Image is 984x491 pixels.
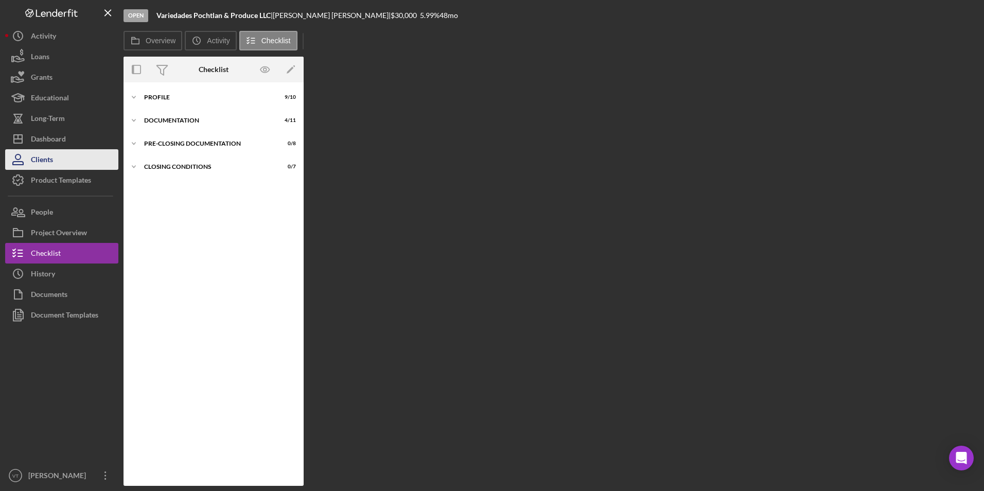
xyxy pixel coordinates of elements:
div: [PERSON_NAME] [26,465,93,488]
button: History [5,264,118,284]
button: Activity [5,26,118,46]
button: Document Templates [5,305,118,325]
div: 0 / 7 [277,164,296,170]
div: 0 / 8 [277,141,296,147]
div: Educational [31,87,69,111]
div: Long-Term [31,108,65,131]
div: Pre-Closing Documentation [144,141,270,147]
button: People [5,202,118,222]
button: Dashboard [5,129,118,149]
div: 4 / 11 [277,117,296,124]
button: VT[PERSON_NAME] [5,465,118,486]
button: Educational [5,87,118,108]
div: 48 mo [440,11,458,20]
div: Documents [31,284,67,307]
div: Grants [31,67,52,90]
div: Product Templates [31,170,91,193]
div: Document Templates [31,305,98,328]
div: Closing Conditions [144,164,270,170]
button: Long-Term [5,108,118,129]
div: Profile [144,94,270,100]
text: VT [12,473,19,479]
label: Activity [207,37,230,45]
button: Clients [5,149,118,170]
div: Documentation [144,117,270,124]
div: [PERSON_NAME] [PERSON_NAME] | [273,11,391,20]
b: Variedades Pochtlan & Produce LLC [156,11,271,20]
div: Open [124,9,148,22]
div: Checklist [199,65,229,74]
button: Checklist [5,243,118,264]
div: Checklist [31,243,61,266]
label: Overview [146,37,175,45]
div: History [31,264,55,287]
div: Project Overview [31,222,87,246]
div: Clients [31,149,53,172]
div: People [31,202,53,225]
button: Product Templates [5,170,118,190]
div: Dashboard [31,129,66,152]
button: Documents [5,284,118,305]
button: Activity [185,31,236,50]
div: | [156,11,273,20]
button: Checklist [239,31,297,50]
button: Overview [124,31,182,50]
div: 9 / 10 [277,94,296,100]
button: Grants [5,67,118,87]
div: 5.99 % [420,11,440,20]
label: Checklist [261,37,291,45]
button: Loans [5,46,118,67]
button: Project Overview [5,222,118,243]
div: Loans [31,46,49,69]
div: Open Intercom Messenger [949,446,974,470]
div: Activity [31,26,56,49]
span: $30,000 [391,11,417,20]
